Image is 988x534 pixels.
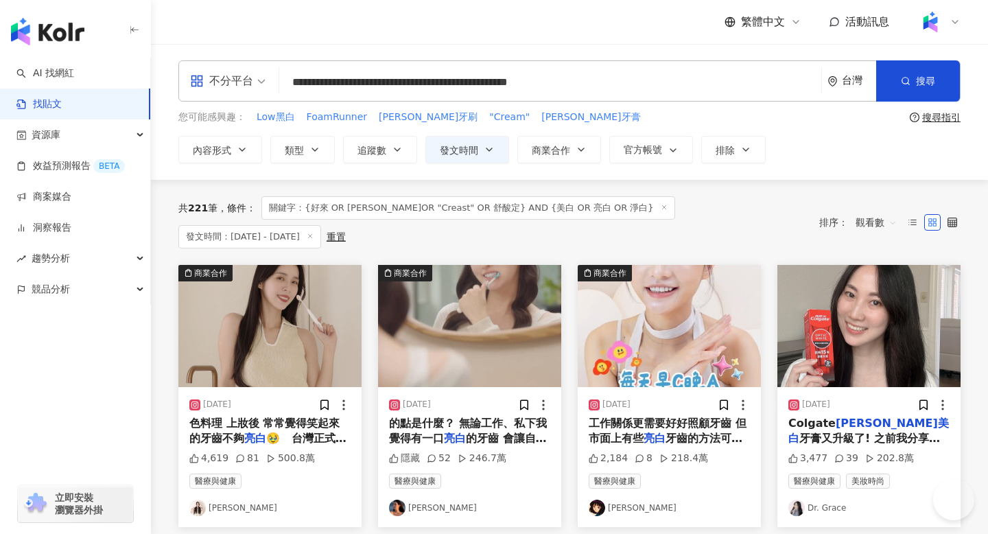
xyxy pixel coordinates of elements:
[394,266,427,280] div: 商業合作
[266,452,315,465] div: 500.8萬
[609,136,693,163] button: 官方帳號
[378,265,561,387] button: 商業合作
[55,491,103,516] span: 立即安裝 瀏覽器外掛
[16,67,74,80] a: searchAI 找網紅
[440,145,478,156] span: 發文時間
[389,432,547,460] span: 的牙齒 會讓自己更有自信、美麗加分
[244,432,266,445] mark: 亮白
[190,70,253,92] div: 不分平台
[489,111,530,124] span: "Cream"
[589,417,746,445] span: 工作關係更需要好好照顧牙齒 但市面上有些
[644,432,666,445] mark: 亮白
[189,432,346,460] span: 🥹 台灣正式引進
[933,479,974,520] iframe: Help Scout Beacon - Open
[16,159,125,173] a: 效益預測報告BETA
[427,452,451,465] div: 52
[589,474,641,489] span: 醫療與健康
[788,417,949,445] mark: [PERSON_NAME]美白
[589,432,742,460] span: 牙齒的方法可能會造成牙齒敏感的問題
[189,452,228,465] div: 4,619
[788,500,805,516] img: KOL Avatar
[389,417,547,445] span: 的點是什麼？ 無論工作、私下我覺得有一口
[532,145,570,156] span: 商業合作
[194,266,227,280] div: 商業合作
[203,399,231,410] div: [DATE]
[716,145,735,156] span: 排除
[378,265,561,387] img: post-image
[856,211,897,233] span: 觀看數
[307,111,367,124] span: FoamRunner
[788,452,827,465] div: 3,477
[922,112,961,123] div: 搜尋指引
[389,500,550,516] a: KOL Avatar[PERSON_NAME]
[178,111,246,124] span: 您可能感興趣：
[327,231,346,242] div: 重置
[11,18,84,45] img: logo
[910,113,919,122] span: question-circle
[379,111,478,124] span: [PERSON_NAME]牙刷
[16,190,71,204] a: 商案媒合
[578,265,761,387] button: 商業合作
[22,493,49,515] img: chrome extension
[178,202,217,213] div: 共 筆
[32,119,60,150] span: 資源庫
[827,76,838,86] span: environment
[189,474,242,489] span: 醫療與健康
[624,144,662,155] span: 官方帳號
[270,136,335,163] button: 類型
[802,399,830,410] div: [DATE]
[193,145,231,156] span: 內容形式
[357,145,386,156] span: 追蹤數
[343,136,417,163] button: 追蹤數
[701,136,766,163] button: 排除
[261,196,674,220] span: 關鍵字：{好來 OR [PERSON_NAME]OR "Creast" OR 舒酸定} AND {美白 OR 亮白 OR 淨白}
[834,452,858,465] div: 39
[256,110,296,125] button: Low黑白
[178,225,321,248] span: 發文時間：[DATE] - [DATE]
[819,211,904,233] div: 排序：
[306,110,368,125] button: FoamRunner
[517,136,601,163] button: 商業合作
[788,500,950,516] a: KOL AvatarDr. Grace
[190,74,204,88] span: appstore
[842,75,876,86] div: 台灣
[389,500,405,516] img: KOL Avatar
[589,500,750,516] a: KOL Avatar[PERSON_NAME]
[541,111,640,124] span: [PERSON_NAME]牙膏
[188,202,208,213] span: 221
[593,266,626,280] div: 商業合作
[178,265,362,387] img: post-image
[189,500,206,516] img: KOL Avatar
[378,110,478,125] button: [PERSON_NAME]牙刷
[846,474,890,489] span: 美妝時尚
[865,452,914,465] div: 202.8萬
[489,110,530,125] button: "Cream"
[589,500,605,516] img: KOL Avatar
[788,432,940,460] span: 牙膏又升級了! 之前我分享的Colgate
[458,452,506,465] div: 246.7萬
[444,432,466,445] mark: 亮白
[178,136,262,163] button: 內容形式
[777,265,961,387] img: post-image
[189,417,340,445] span: 色料理 上妝後 常常覺得笑起來的牙齒不夠
[916,76,935,86] span: 搜尋
[16,221,71,235] a: 洞察報告
[602,399,631,410] div: [DATE]
[235,452,259,465] div: 81
[389,452,420,465] div: 隱藏
[425,136,509,163] button: 發文時間
[257,111,295,124] span: Low黑白
[178,265,362,387] button: 商業合作
[788,417,836,430] span: Colgate
[876,60,960,102] button: 搜尋
[788,474,840,489] span: 醫療與健康
[635,452,652,465] div: 8
[32,243,70,274] span: 趨勢分析
[16,97,62,111] a: 找貼文
[741,14,785,30] span: 繁體中文
[403,399,431,410] div: [DATE]
[285,145,304,156] span: 類型
[845,15,889,28] span: 活動訊息
[389,474,441,489] span: 醫療與健康
[589,452,628,465] div: 2,184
